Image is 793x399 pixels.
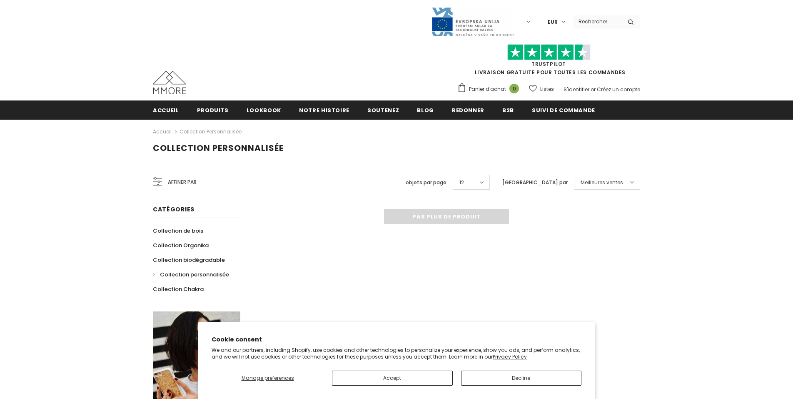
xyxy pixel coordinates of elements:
[153,282,204,296] a: Collection Chakra
[153,142,284,154] span: Collection personnalisée
[591,86,596,93] span: or
[153,71,186,94] img: Cas MMORE
[452,106,484,114] span: Redonner
[532,106,595,114] span: Suivi de commande
[197,100,229,119] a: Produits
[153,227,203,235] span: Collection de bois
[153,238,209,253] a: Collection Organika
[431,7,514,37] img: Javni Razpis
[457,83,523,95] a: Panier d'achat 0
[507,44,591,60] img: Faites confiance aux étoiles pilotes
[153,253,225,267] a: Collection biodégradable
[431,18,514,25] a: Javni Razpis
[160,271,229,279] span: Collection personnalisée
[469,85,506,93] span: Panier d'achat
[531,60,566,68] a: TrustPilot
[461,371,582,386] button: Decline
[332,371,453,386] button: Accept
[212,371,324,386] button: Manage preferences
[153,106,179,114] span: Accueil
[299,106,349,114] span: Notre histoire
[153,285,204,293] span: Collection Chakra
[247,106,281,114] span: Lookbook
[153,205,195,213] span: Catégories
[548,18,558,26] span: EUR
[502,100,514,119] a: B2B
[406,178,446,187] label: objets par page
[153,127,172,137] a: Accueil
[532,100,595,119] a: Suivi de commande
[242,374,294,381] span: Manage preferences
[367,100,399,119] a: soutenez
[564,86,589,93] a: S'identifier
[197,106,229,114] span: Produits
[502,178,568,187] label: [GEOGRAPHIC_DATA] par
[180,128,242,135] a: Collection personnalisée
[212,347,581,360] p: We and our partners, including Shopify, use cookies and other technologies to personalize your ex...
[417,100,434,119] a: Blog
[153,223,203,238] a: Collection de bois
[299,100,349,119] a: Notre histoire
[367,106,399,114] span: soutenez
[153,267,229,282] a: Collection personnalisée
[574,15,621,28] input: Search Site
[502,106,514,114] span: B2B
[457,48,640,76] span: LIVRAISON GRATUITE POUR TOUTES LES COMMANDES
[493,353,527,360] a: Privacy Policy
[168,178,197,187] span: Affiner par
[509,84,519,93] span: 0
[529,82,554,96] a: Listes
[247,100,281,119] a: Lookbook
[212,335,581,344] h2: Cookie consent
[597,86,640,93] a: Créez un compte
[153,100,179,119] a: Accueil
[153,241,209,249] span: Collection Organika
[459,178,464,187] span: 12
[581,178,623,187] span: Meilleures ventes
[153,256,225,264] span: Collection biodégradable
[452,100,484,119] a: Redonner
[540,85,554,93] span: Listes
[417,106,434,114] span: Blog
